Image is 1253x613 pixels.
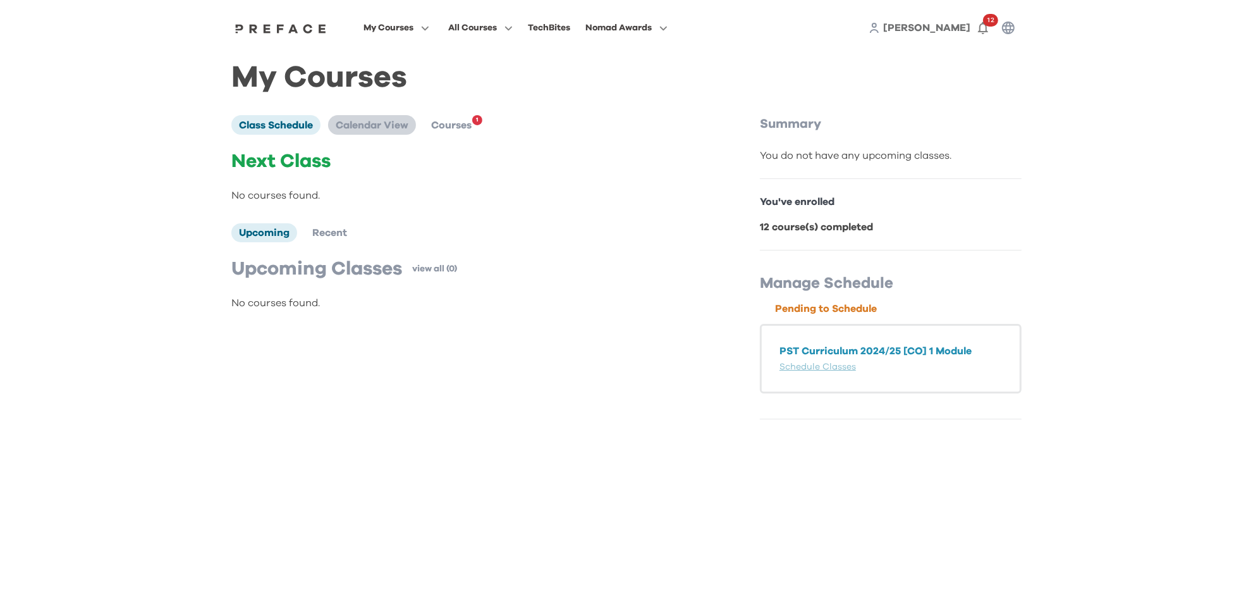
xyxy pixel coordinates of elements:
span: Nomad Awards [585,20,652,35]
p: Upcoming Classes [231,257,402,280]
a: view all (0) [412,263,457,275]
div: You do not have any upcoming classes. [760,148,1022,163]
span: Calendar View [336,120,408,130]
button: My Courses [360,20,433,36]
span: 12 [983,14,998,27]
span: 1 [476,113,479,128]
img: Preface Logo [232,23,329,34]
button: Nomad Awards [582,20,671,36]
button: 12 [970,15,996,40]
span: [PERSON_NAME] [883,23,970,33]
p: Next Class [231,150,707,173]
p: Pending to Schedule [775,301,1022,316]
p: No courses found. [231,295,707,311]
div: TechBites [528,20,570,35]
p: No courses found. [231,188,707,203]
span: Courses [431,120,472,130]
p: Summary [760,115,1022,133]
a: Preface Logo [232,23,329,33]
a: Schedule Classes [779,362,856,371]
h1: My Courses [231,71,1022,85]
a: [PERSON_NAME] [883,20,970,35]
p: You've enrolled [760,194,1022,209]
span: My Courses [364,20,413,35]
span: Upcoming [239,228,290,238]
button: All Courses [444,20,516,36]
p: Manage Schedule [760,273,1022,294]
p: PST Curriculum 2024/25 [CO] 1 Module [779,344,1002,359]
span: All Courses [448,20,497,35]
span: Recent [312,228,347,238]
span: Class Schedule [239,120,313,130]
b: 12 course(s) completed [760,222,873,232]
